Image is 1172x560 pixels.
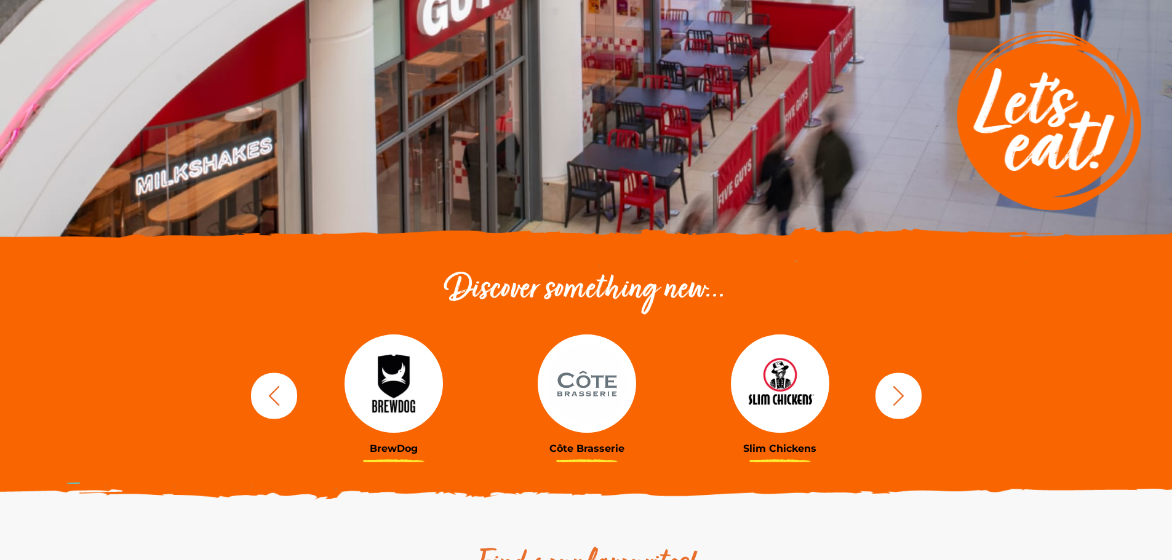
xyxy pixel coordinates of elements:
[245,270,928,310] h2: Discover something new...
[306,443,481,454] h3: BrewDog
[500,334,674,454] a: Côte Brasserie
[306,334,481,454] a: BrewDog
[693,443,867,454] h3: Slim Chickens
[500,443,674,454] h3: Côte Brasserie
[693,334,867,454] a: Slim Chickens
